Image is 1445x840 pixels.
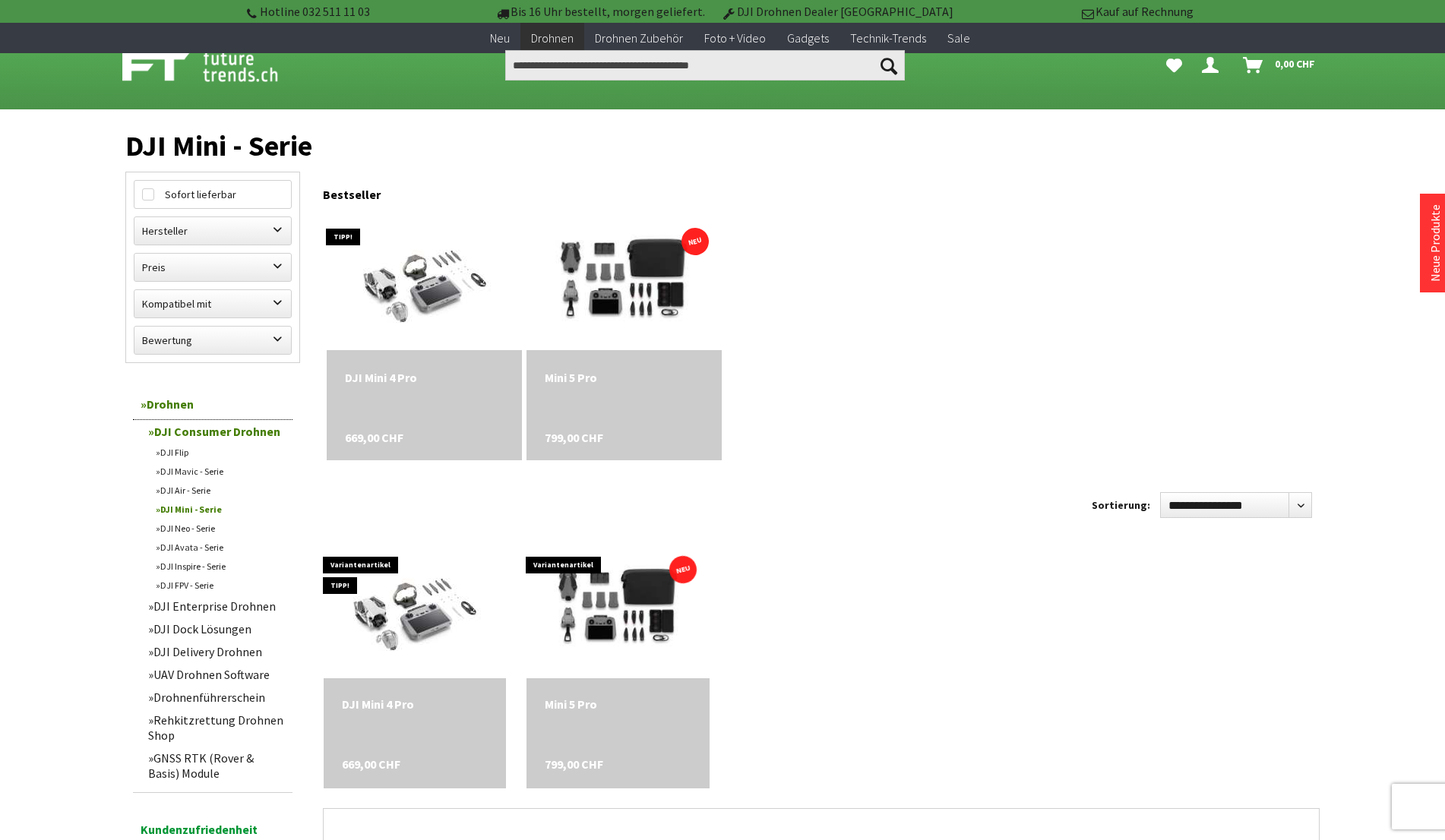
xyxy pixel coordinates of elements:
a: Neu [479,23,520,54]
span: Sale [947,30,970,46]
span: 799,00 CHF [545,756,603,772]
img: DJI Mini 4 Pro [329,542,500,678]
a: Drohnen Zubehör [584,23,694,54]
a: Neue Produkte [1428,204,1443,282]
a: GNSS RTK (Rover & Basis) Module [141,747,292,785]
span: 669,00 CHF [345,428,403,447]
span: Gadgets [787,30,829,46]
a: DJI Inspire - Serie [148,557,292,576]
a: Drohnenführerschein [141,686,292,709]
img: DJI Mini 4 Pro [339,213,510,350]
img: Mini 5 Pro [526,217,722,347]
label: Hersteller [134,217,291,245]
div: Mini 5 Pro [545,368,704,387]
p: DJI Drohnen Dealer [GEOGRAPHIC_DATA] [719,2,956,21]
a: DJI Mini 4 Pro 669,00 CHF [342,696,489,712]
a: Meine Favoriten [1159,50,1190,81]
p: Kauf auf Rechnung [956,2,1194,21]
label: Bewertung [134,327,291,354]
label: Kompatibel mit [134,290,291,317]
span: Foto + Video [704,30,766,46]
span: 0,00 CHF [1275,52,1315,76]
a: DJI Delivery Drohnen [141,640,292,663]
a: DJI Mini 4 Pro 669,00 CHF [345,368,504,387]
label: Sortierung: [1092,493,1150,517]
a: Mini 5 Pro 799,00 CHF [545,696,691,712]
a: DJI Enterprise Drohnen [141,595,292,617]
a: Gadgets [776,23,839,54]
a: DJI Mini - Serie [148,500,292,519]
img: Shop Futuretrends - zur Startseite wechseln [122,47,311,85]
p: Hotline 032 511 11 03 [244,2,481,21]
span: Neu [490,30,510,46]
label: Preis [134,254,291,281]
input: Produkt, Marke, Kategorie, EAN, Artikelnummer… [505,50,905,81]
h1: DJI Mini - Serie [125,135,1320,156]
span: Drohnen [531,30,574,46]
a: DJI Dock Lösungen [141,617,292,640]
a: Sale [937,23,981,54]
a: Foto + Video [694,23,776,54]
span: Technik-Trends [850,30,926,46]
a: Technik-Trends [839,23,937,54]
p: Bis 16 Uhr bestellt, morgen geliefert. [482,2,719,21]
a: UAV Drohnen Software [141,663,292,686]
a: Dein Konto [1196,50,1231,81]
button: Suchen [873,50,905,81]
span: 669,00 CHF [342,756,400,772]
span: Drohnen Zubehör [595,30,683,46]
a: Mini 5 Pro 799,00 CHF [545,368,704,387]
a: DJI Consumer Drohnen [141,420,292,443]
a: Warenkorb [1237,50,1323,81]
a: DJI Avata - Serie [148,538,292,557]
img: Mini 5 Pro [526,548,710,671]
div: Mini 5 Pro [545,696,691,712]
a: Drohnen [133,389,292,420]
div: Bestseller [323,172,1320,210]
span: 799,00 CHF [545,428,603,447]
div: DJI Mini 4 Pro [342,696,489,712]
a: Rehkitzrettung Drohnen Shop [141,709,292,747]
div: DJI Mini 4 Pro [345,368,504,387]
a: Drohnen [520,23,584,54]
a: DJI Neo - Serie [148,519,292,538]
a: DJI Flip [148,443,292,462]
a: DJI Mavic - Serie [148,462,292,481]
label: Sofort lieferbar [134,181,291,208]
a: DJI FPV - Serie [148,576,292,595]
a: DJI Air - Serie [148,481,292,500]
